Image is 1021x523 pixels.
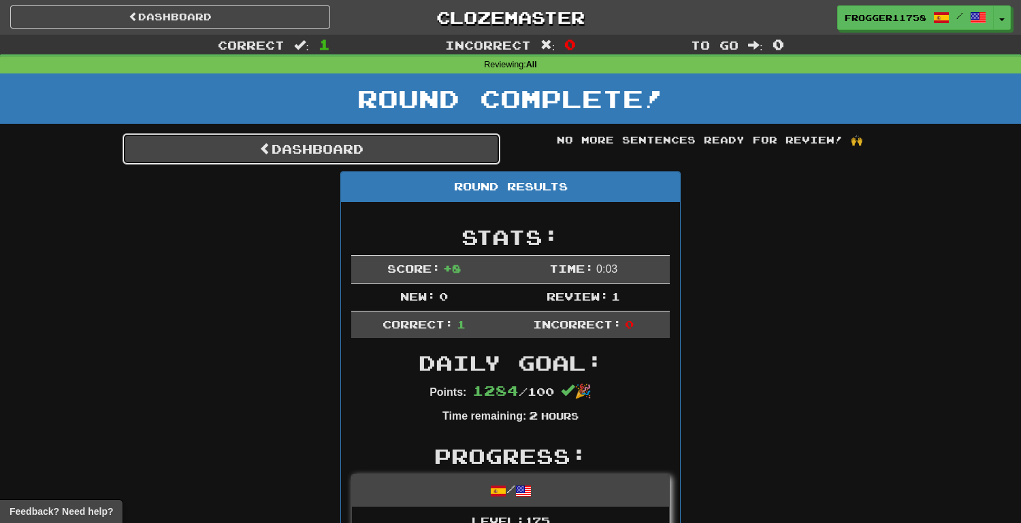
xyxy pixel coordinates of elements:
[123,133,500,165] a: Dashboard
[837,5,994,30] a: frogger11758 /
[611,290,620,303] span: 1
[351,445,670,467] h2: Progress:
[400,290,436,303] span: New:
[549,262,594,275] span: Time:
[547,290,609,303] span: Review:
[533,318,621,331] span: Incorrect:
[294,39,309,51] span: :
[351,5,670,29] a: Clozemaster
[442,410,526,422] strong: Time remaining:
[529,409,538,422] span: 2
[443,262,461,275] span: + 8
[541,410,579,422] small: Hours
[748,39,763,51] span: :
[521,133,898,147] div: No more sentences ready for review! 🙌
[10,505,113,518] span: Open feedback widget
[625,318,634,331] span: 0
[341,172,680,202] div: Round Results
[773,36,784,52] span: 0
[596,263,617,275] span: 0 : 0 3
[430,386,466,398] strong: Points:
[526,60,537,69] strong: All
[561,384,591,399] span: 🎉
[472,385,554,398] span: / 100
[445,38,531,52] span: Incorrect
[387,262,440,275] span: Score:
[351,352,670,374] h2: Daily Goal:
[351,226,670,248] h2: Stats:
[383,318,453,331] span: Correct:
[5,85,1016,112] h1: Round Complete!
[352,475,669,507] div: /
[691,38,739,52] span: To go
[319,36,330,52] span: 1
[845,12,926,24] span: frogger11758
[540,39,555,51] span: :
[472,382,519,399] span: 1284
[439,290,448,303] span: 0
[457,318,466,331] span: 1
[564,36,576,52] span: 0
[218,38,285,52] span: Correct
[956,11,963,20] span: /
[10,5,330,29] a: Dashboard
